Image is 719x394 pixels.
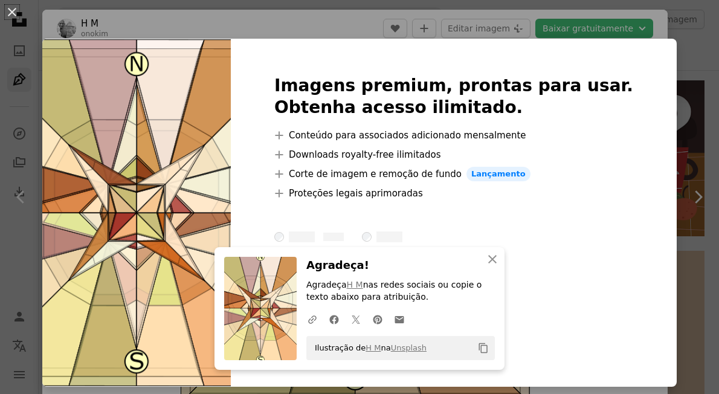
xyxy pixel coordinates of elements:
[42,39,231,387] img: vector-1757595345410-cc5952a553bf
[376,231,402,242] span: – ––––
[347,280,363,289] a: H M
[274,186,633,201] li: Proteções legais aprimoradas
[466,167,530,181] span: Lançamento
[289,231,315,242] span: – ––––
[274,167,633,181] li: Corte de imagem e remoção de fundo
[274,147,633,162] li: Downloads royalty-free ilimitados
[473,338,494,358] button: Copiar para a área de transferência
[366,343,381,352] a: H M
[345,307,367,331] a: Compartilhar no Twitter
[389,307,410,331] a: Compartilhar por e-mail
[274,75,633,118] h2: Imagens premium, prontas para usar. Obtenha acesso ilimitado.
[306,279,495,303] p: Agradeça nas redes sociais ou copie o texto abaixo para atribuição.
[274,128,633,143] li: Conteúdo para associados adicionado mensalmente
[362,232,372,242] input: – ––––
[323,307,345,331] a: Compartilhar no Facebook
[309,338,427,358] span: Ilustração de na
[306,257,495,274] h3: Agradeça!
[323,233,344,241] span: – ––––
[274,232,284,242] input: – ––––– ––––
[367,307,389,331] a: Compartilhar no Pinterest
[391,343,427,352] a: Unsplash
